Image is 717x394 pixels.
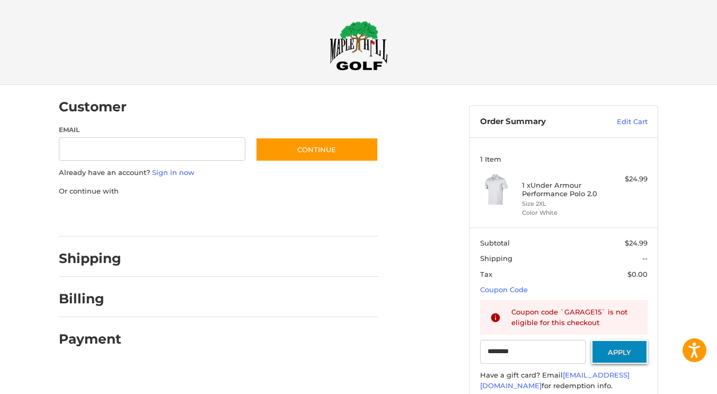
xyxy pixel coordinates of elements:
a: [EMAIL_ADDRESS][DOMAIN_NAME] [480,371,630,390]
iframe: PayPal-paypal [56,207,135,226]
p: Already have an account? [59,168,378,178]
div: $24.99 [606,174,648,185]
iframe: PayPal-venmo [235,207,315,226]
iframe: Google Customer Reviews [630,365,717,394]
li: Size 2XL [522,199,603,208]
span: Tax [480,270,492,278]
label: Email [59,125,245,135]
div: Have a gift card? Email for redemption info. [480,370,648,391]
span: $24.99 [625,239,648,247]
li: Color White [522,208,603,217]
a: Sign in now [152,168,194,177]
h2: Shipping [59,250,121,267]
span: -- [642,254,648,262]
h3: 1 Item [480,155,648,163]
h2: Billing [59,291,121,307]
h4: 1 x Under Armour Performance Polo 2.0 [522,181,603,198]
span: Subtotal [480,239,510,247]
div: Coupon code `GARAGE15` is not eligible for this checkout [511,307,638,328]
a: Edit Cart [594,117,648,127]
input: Gift Certificate or Coupon Code [480,340,587,364]
h2: Payment [59,331,121,347]
button: Continue [255,137,378,162]
img: Maple Hill Golf [330,21,388,71]
h3: Order Summary [480,117,594,127]
a: Coupon Code [480,285,528,294]
button: Apply [591,340,648,364]
p: Or continue with [59,186,378,197]
span: $0.00 [627,270,648,278]
iframe: PayPal-paylater [145,207,225,226]
span: Shipping [480,254,512,262]
h2: Customer [59,99,127,115]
